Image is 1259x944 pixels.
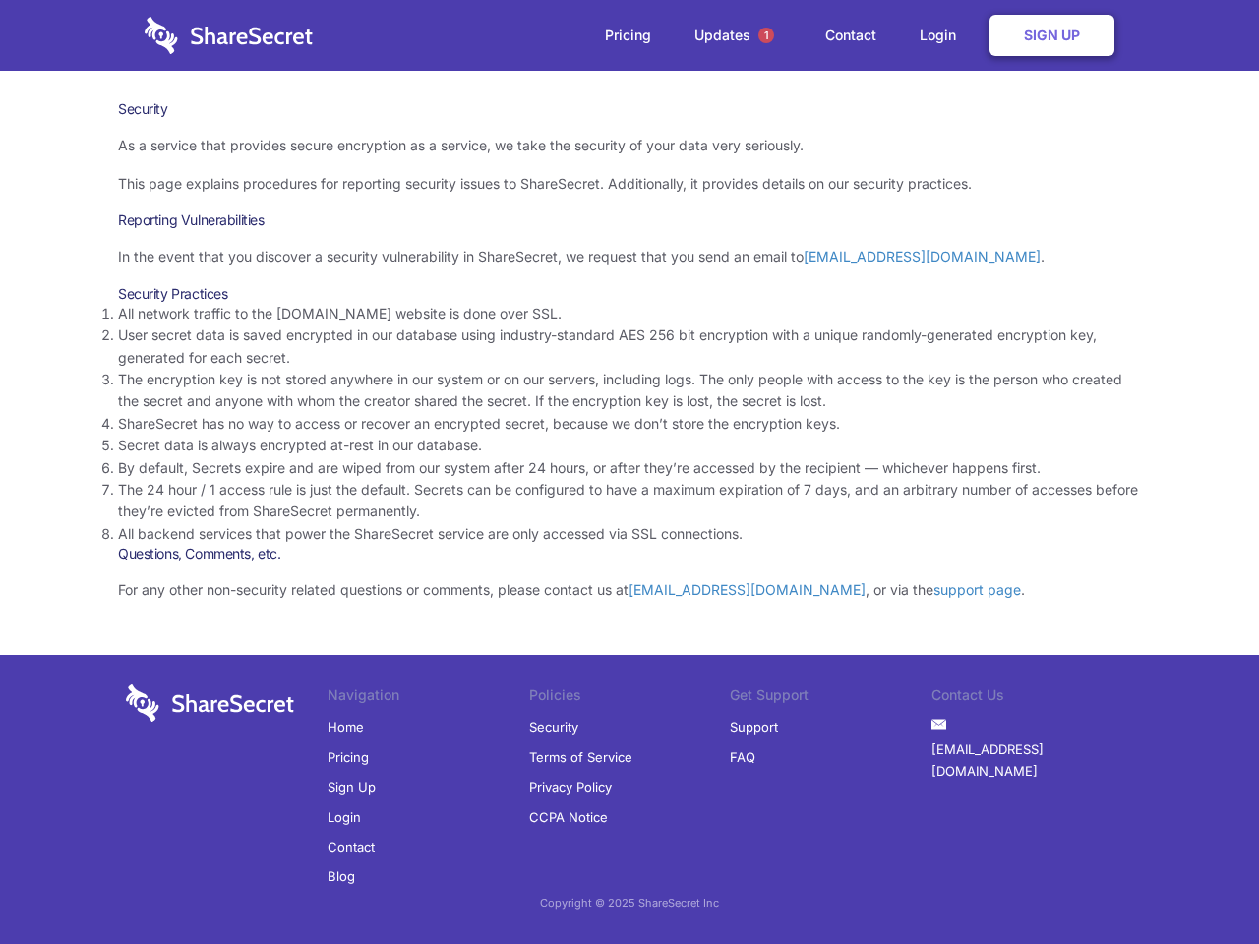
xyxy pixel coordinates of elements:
[118,303,1141,324] li: All network traffic to the [DOMAIN_NAME] website is done over SSL.
[328,861,355,891] a: Blog
[585,5,671,66] a: Pricing
[118,457,1141,479] li: By default, Secrets expire and are wiped from our system after 24 hours, or after they’re accesse...
[529,802,608,832] a: CCPA Notice
[118,523,1141,545] li: All backend services that power the ShareSecret service are only accessed via SSL connections.
[118,435,1141,456] li: Secret data is always encrypted at-rest in our database.
[933,581,1021,598] a: support page
[328,742,369,772] a: Pricing
[529,684,731,712] li: Policies
[118,579,1141,601] p: For any other non-security related questions or comments, please contact us at , or via the .
[118,211,1141,229] h3: Reporting Vulnerabilities
[758,28,774,43] span: 1
[730,712,778,741] a: Support
[529,772,612,801] a: Privacy Policy
[529,712,578,741] a: Security
[806,5,896,66] a: Contact
[931,684,1133,712] li: Contact Us
[118,324,1141,369] li: User secret data is saved encrypted in our database using industry-standard AES 256 bit encryptio...
[118,173,1141,195] p: This page explains procedures for reporting security issues to ShareSecret. Additionally, it prov...
[126,684,294,722] img: logo-wordmark-white-trans-d4663122ce5f474addd5e946df7df03e33cb6a1c49d2221995e7729f52c070b2.svg
[118,135,1141,156] p: As a service that provides secure encryption as a service, we take the security of your data very...
[118,285,1141,303] h3: Security Practices
[900,5,986,66] a: Login
[730,742,755,772] a: FAQ
[118,413,1141,435] li: ShareSecret has no way to access or recover an encrypted secret, because we don’t store the encry...
[328,802,361,832] a: Login
[118,479,1141,523] li: The 24 hour / 1 access rule is just the default. Secrets can be configured to have a maximum expi...
[118,369,1141,413] li: The encryption key is not stored anywhere in our system or on our servers, including logs. The on...
[529,742,632,772] a: Terms of Service
[328,832,375,861] a: Contact
[118,545,1141,562] h3: Questions, Comments, etc.
[989,15,1114,56] a: Sign Up
[629,581,866,598] a: [EMAIL_ADDRESS][DOMAIN_NAME]
[328,712,364,741] a: Home
[730,684,931,712] li: Get Support
[118,246,1141,267] p: In the event that you discover a security vulnerability in ShareSecret, we request that you send ...
[328,684,529,712] li: Navigation
[931,735,1133,787] a: [EMAIL_ADDRESS][DOMAIN_NAME]
[118,100,1141,118] h1: Security
[804,248,1041,265] a: [EMAIL_ADDRESS][DOMAIN_NAME]
[328,772,376,801] a: Sign Up
[145,17,313,54] img: logo-wordmark-white-trans-d4663122ce5f474addd5e946df7df03e33cb6a1c49d2221995e7729f52c070b2.svg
